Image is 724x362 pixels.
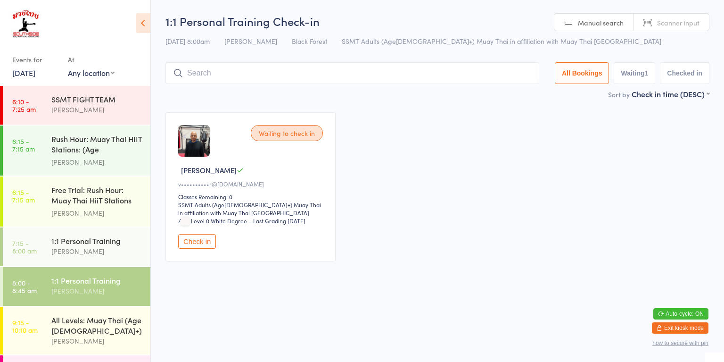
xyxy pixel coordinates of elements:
[181,165,237,175] span: [PERSON_NAME]
[51,94,142,104] div: SSMT FIGHT TEAM
[51,104,142,115] div: [PERSON_NAME]
[555,62,609,84] button: All Bookings
[51,246,142,257] div: [PERSON_NAME]
[3,86,150,125] a: 6:10 -7:25 amSSMT FIGHT TEAM[PERSON_NAME]
[251,125,323,141] div: Waiting to check in
[178,234,216,249] button: Check in
[645,69,649,77] div: 1
[657,18,699,27] span: Scanner input
[3,227,150,266] a: 7:15 -8:00 am1:1 Personal Training[PERSON_NAME]
[12,319,38,334] time: 9:15 - 10:10 am
[652,340,708,346] button: how to secure with pin
[178,217,305,225] span: / Level 0 White Degree – Last Grading [DATE]
[178,193,326,201] div: Classes Remaining: 0
[12,67,35,78] a: [DATE]
[51,236,142,246] div: 1:1 Personal Training
[51,185,142,208] div: Free Trial: Rush Hour: Muay Thai HiiT Stations (a...
[652,322,708,334] button: Exit kiosk mode
[12,239,37,254] time: 7:15 - 8:00 am
[68,52,115,67] div: At
[51,157,142,168] div: [PERSON_NAME]
[3,126,150,176] a: 6:15 -7:15 amRush Hour: Muay Thai HIIT Stations: (Age [DEMOGRAPHIC_DATA]+)[PERSON_NAME]
[12,279,37,294] time: 8:00 - 8:45 am
[3,177,150,227] a: 6:15 -7:15 amFree Trial: Rush Hour: Muay Thai HiiT Stations (a...[PERSON_NAME]
[292,36,327,46] span: Black Forest
[342,36,661,46] span: SSMT Adults (Age[DEMOGRAPHIC_DATA]+) Muay Thai in affiliation with Muay Thai [GEOGRAPHIC_DATA]
[12,188,35,203] time: 6:15 - 7:15 am
[578,18,624,27] span: Manual search
[608,90,630,99] label: Sort by
[224,36,277,46] span: [PERSON_NAME]
[3,267,150,306] a: 8:00 -8:45 am1:1 Personal Training[PERSON_NAME]
[51,286,142,296] div: [PERSON_NAME]
[12,98,36,113] time: 6:10 - 7:25 am
[653,308,708,320] button: Auto-cycle: ON
[51,336,142,346] div: [PERSON_NAME]
[632,89,709,99] div: Check in time (DESC)
[660,62,709,84] button: Checked in
[3,307,150,354] a: 9:15 -10:10 amAll Levels: Muay Thai (Age [DEMOGRAPHIC_DATA]+)[PERSON_NAME]
[51,315,142,336] div: All Levels: Muay Thai (Age [DEMOGRAPHIC_DATA]+)
[12,52,58,67] div: Events for
[51,134,142,157] div: Rush Hour: Muay Thai HIIT Stations: (Age [DEMOGRAPHIC_DATA]+)
[165,62,539,84] input: Search
[165,36,210,46] span: [DATE] 8:00am
[51,208,142,219] div: [PERSON_NAME]
[178,201,326,217] div: SSMT Adults (Age[DEMOGRAPHIC_DATA]+) Muay Thai in affiliation with Muay Thai [GEOGRAPHIC_DATA]
[165,13,709,29] h2: 1:1 Personal Training Check-in
[68,67,115,78] div: Any location
[178,125,210,157] img: image1749253503.png
[12,137,35,152] time: 6:15 - 7:15 am
[51,275,142,286] div: 1:1 Personal Training
[178,180,326,188] div: v••••••••••r@[DOMAIN_NAME]
[614,62,655,84] button: Waiting1
[9,7,42,42] img: Southside Muay Thai & Fitness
